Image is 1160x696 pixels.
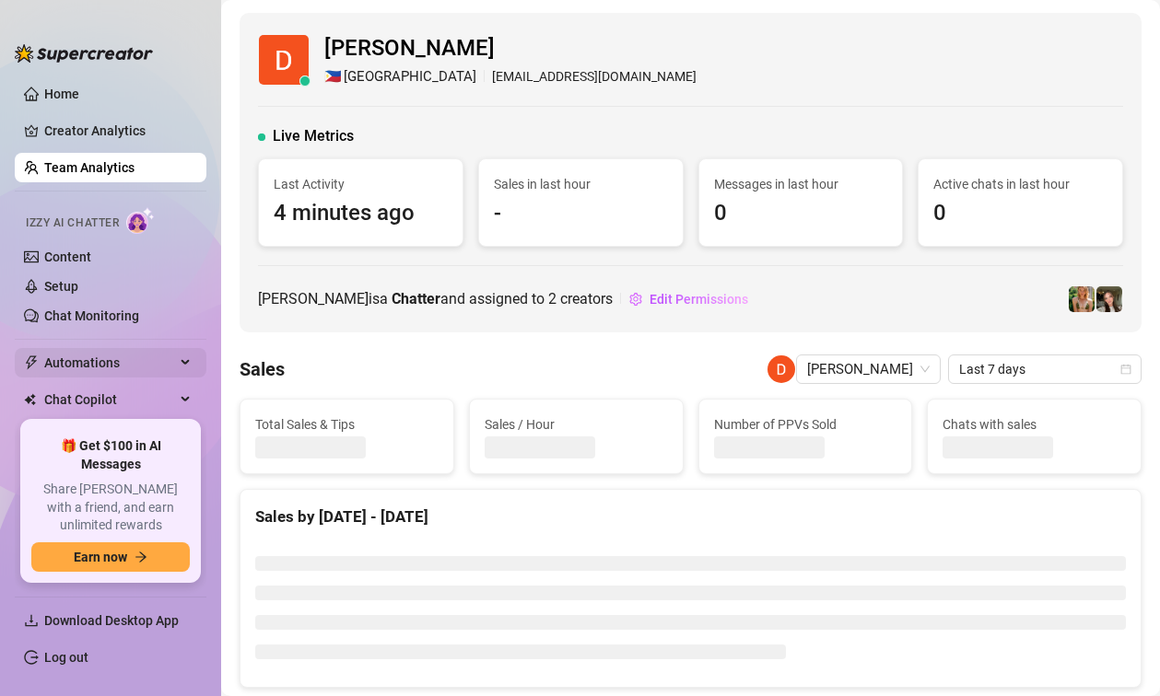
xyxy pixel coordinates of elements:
span: - [494,196,668,231]
span: thunderbolt [24,355,39,370]
img: logo-BBDzfeDw.svg [15,44,153,63]
span: Messages in last hour [714,174,888,194]
span: Edit Permissions [650,292,748,307]
span: Chats with sales [943,414,1126,435]
span: Chat Copilot [44,385,175,414]
a: Content [44,249,91,264]
span: Sales / Hour [485,414,668,435]
span: setting [629,293,642,306]
span: Automations [44,348,175,377]
img: Dan Anton Soriano [767,355,795,383]
span: Live Metrics [273,125,354,147]
span: Sales in last hour [494,174,668,194]
img: Chat Copilot [24,393,36,406]
span: [PERSON_NAME] [324,31,697,66]
span: 2 [548,290,557,307]
button: Edit Permissions [628,284,749,314]
span: Number of PPVs Sold [714,414,897,435]
div: Sales by [DATE] - [DATE] [255,505,1126,529]
span: download [24,613,39,628]
span: arrow-right [135,551,147,563]
div: [EMAIL_ADDRESS][DOMAIN_NAME] [324,66,697,88]
a: Home [44,87,79,101]
span: Izzy AI Chatter [26,215,119,232]
span: Last 7 days [959,355,1131,383]
span: 0 [714,196,888,231]
a: Chat Monitoring [44,308,139,323]
a: Log out [44,650,88,665]
h4: Sales [240,356,285,382]
span: 0 [933,196,1107,231]
img: AI Chatter [126,207,155,234]
span: [PERSON_NAME] is a and assigned to creators [258,287,613,310]
span: Download Desktop App [44,613,179,628]
a: Setup [44,279,78,294]
a: Team Analytics [44,160,135,175]
b: Chatter [392,290,440,307]
span: [GEOGRAPHIC_DATA] [344,66,476,88]
span: Share [PERSON_NAME] with a friend, and earn unlimited rewards [31,481,190,535]
span: 🎁 Get $100 in AI Messages [31,437,190,473]
img: Dan Anton Soriano [259,35,309,85]
span: Last Activity [274,174,448,194]
span: Total Sales & Tips [255,414,439,435]
span: 🇵🇭 [324,66,342,88]
span: 4 minutes ago [274,196,448,231]
span: Earn now [74,550,127,564]
span: Active chats in last hour [933,174,1107,194]
a: Creator Analytics [44,116,192,145]
button: Earn nowarrow-right [31,542,190,572]
span: calendar [1120,364,1131,375]
img: Willow [1069,286,1095,312]
span: Dan Anton Soriano [807,355,930,383]
img: Lily [1096,286,1122,312]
